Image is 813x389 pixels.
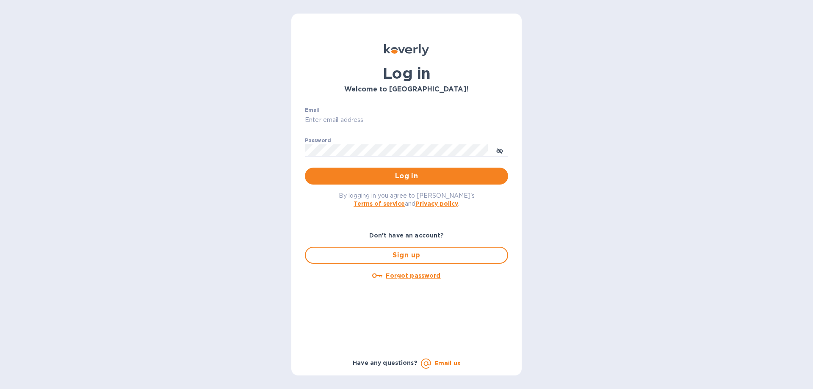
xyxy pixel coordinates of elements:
[339,192,475,207] span: By logging in you agree to [PERSON_NAME]'s and .
[415,200,458,207] a: Privacy policy
[305,114,508,127] input: Enter email address
[305,138,331,143] label: Password
[312,250,501,260] span: Sign up
[434,360,460,367] a: Email us
[305,168,508,185] button: Log in
[384,44,429,56] img: Koverly
[491,142,508,159] button: toggle password visibility
[312,171,501,181] span: Log in
[305,247,508,264] button: Sign up
[305,86,508,94] h3: Welcome to [GEOGRAPHIC_DATA]!
[305,64,508,82] h1: Log in
[305,108,320,113] label: Email
[354,200,405,207] a: Terms of service
[386,272,440,279] u: Forgot password
[369,232,444,239] b: Don't have an account?
[353,359,418,366] b: Have any questions?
